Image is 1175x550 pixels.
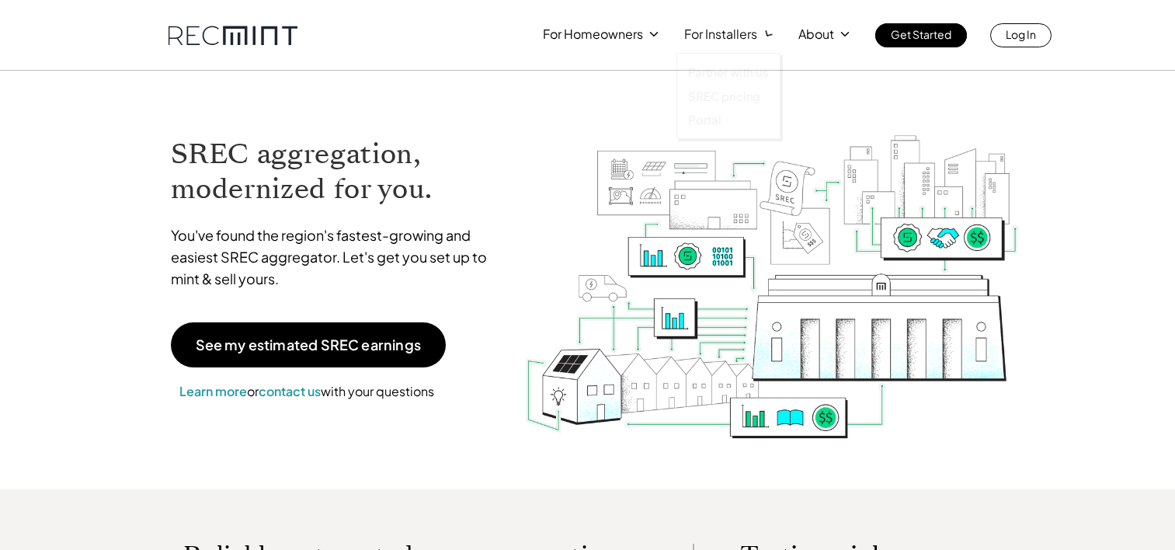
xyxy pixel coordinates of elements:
a: Learn more [179,383,247,399]
p: Log In [1006,23,1036,45]
p: or with your questions [171,381,443,402]
a: See my estimated SREC earnings [171,322,446,367]
img: RECmint value cycle [524,94,1020,443]
p: About [798,23,834,45]
h1: SREC aggregation, modernized for you. [171,137,502,207]
p: Get Started [891,23,951,45]
p: For Installers [684,23,757,45]
p: See my estimated SREC earnings [196,338,421,352]
a: contact us [259,383,321,399]
p: For Homeowners [543,23,643,45]
p: You've found the region's fastest-growing and easiest SREC aggregator. Let's get you set up to mi... [171,225,502,290]
a: Log In [990,23,1052,47]
a: Get Started [875,23,967,47]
